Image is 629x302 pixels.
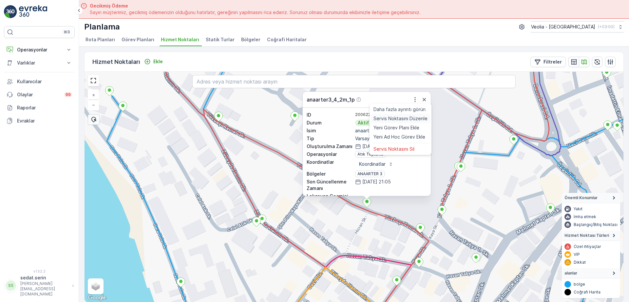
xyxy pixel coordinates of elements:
button: Veolia - [GEOGRAPHIC_DATA](+03:00) [531,21,624,32]
p: Kullanıcılar [17,78,72,85]
p: Koordinatlar [359,161,386,167]
p: Coğrafi Harita [574,290,600,295]
p: Filtreler [543,59,562,65]
p: Son Güncellenme Zamanı [307,179,354,192]
p: Olaylar [17,91,60,98]
span: + [92,92,95,98]
a: Yeni Görev Planı Ekle [371,123,430,132]
span: v 1.52.2 [4,269,75,273]
p: Raporlar [17,104,72,111]
p: Varsayılan [355,135,427,142]
p: [DATE] 21:05 [362,179,391,185]
p: İsim [307,127,354,134]
span: Önemli Konumlar [564,195,598,200]
p: Durum [307,120,354,126]
p: Aktif [357,120,370,126]
a: Layers [88,279,103,293]
img: logo_light-DOdMpM7g.png [19,5,47,18]
p: Başlangıç/Bitiş Noktası [574,222,618,227]
p: Ekle [153,58,163,65]
button: Operasyonlar [4,43,75,56]
button: SSsedat.serin[PERSON_NAME][EMAIL_ADDRESS][DOMAIN_NAME] [4,274,75,297]
p: ID [307,112,354,118]
span: Coğrafi Haritalar [267,36,307,43]
p: Varlıklar [17,60,62,66]
summary: Hizmet Noktası Türleri [562,231,620,241]
summary: alanlar [562,268,620,278]
p: Evraklar [17,118,72,124]
p: Operasyonlar [17,47,62,53]
span: Atık Toplama [357,152,383,157]
div: SS [6,280,16,291]
a: Bu bölgeyi Google Haritalar'da açın (yeni pencerede açılır) [86,293,108,302]
p: Tip [307,135,354,142]
span: alanlar [564,271,577,276]
span: − [92,102,95,107]
span: Hizmet Noktası Türleri [564,233,609,238]
span: Statik Turlar [206,36,235,43]
p: Koordinatlar [307,159,354,165]
a: View Fullscreen [88,76,98,85]
p: Oluşturulma Zamanı [307,143,354,150]
p: Bölgeler [307,171,354,177]
p: anaarter3_4_2m_1p [307,96,355,104]
ul: Menu [370,104,431,155]
p: sedat.serin [20,274,69,281]
a: Raporlar [4,101,75,114]
span: Hizmet Noktaları [161,36,199,43]
p: Lokasyon Geçmişi [307,193,354,199]
span: Daha fazla ayrıntı görün [373,106,426,113]
span: Görev Planları [122,36,154,43]
span: Yeni Görev Planı Ekle [373,124,419,131]
a: Olaylar99 [4,88,75,101]
p: Veolia - [GEOGRAPHIC_DATA] [531,24,595,30]
a: Evraklar [4,114,75,127]
p: ⌘B [64,29,70,35]
p: anaarter3_4_2m_1p [355,127,427,134]
span: Servis Noktasını Sil [373,146,414,152]
p: [DATE] 14:04 [362,143,391,150]
button: Filtreler [530,57,566,67]
button: Ekle [142,58,165,66]
a: Yakınlaştır [88,90,98,100]
button: Varlıklar [4,56,75,69]
p: Yakıt [574,206,582,212]
span: Rota Planları [86,36,115,43]
span: ANAARTER 3 [357,171,382,177]
span: Servis Noktasını Düzenle [373,115,428,122]
a: Daha fazla ayrıntı görün [371,105,430,114]
p: bölge [574,282,585,287]
span: Sayın müşterimiz, gecikmiş ödemenizin olduğunu hatırlatır, gereğinin yapılmasını rica ederiz. Sor... [90,9,421,16]
p: İmha etmek [574,214,596,219]
span: Yeni Ad Hoc Görev Ekle [373,134,425,140]
a: Kullanıcılar [4,75,75,88]
a: Uzaklaştır [88,100,98,110]
p: VIP [574,252,580,257]
button: Koordinatlar [355,159,397,169]
input: Adres veya hizmet noktası arayın [192,75,516,88]
span: Bölgeler [241,36,260,43]
div: - [355,193,427,199]
p: [PERSON_NAME][EMAIL_ADDRESS][DOMAIN_NAME] [20,281,69,297]
p: 99 [66,92,71,97]
a: Yeni Ad Hoc Görev Ekle [371,132,430,142]
p: Dikkat [574,260,586,265]
p: Özel ihtiyaçlar [574,244,601,249]
p: ( +03:00 ) [598,24,615,29]
summary: Önemli Konumlar [562,193,620,203]
p: Operasyonlar [307,151,354,158]
img: Google [86,293,108,302]
a: Servis Noktasını Düzenle [371,114,430,123]
p: Planlama [84,22,120,32]
img: logo [4,5,17,18]
span: Gecikmiş Ödeme [90,3,421,9]
div: Toplu Seçim [88,114,100,125]
p: Hizmet Noktaları [92,57,140,66]
div: 200622 [355,112,427,118]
